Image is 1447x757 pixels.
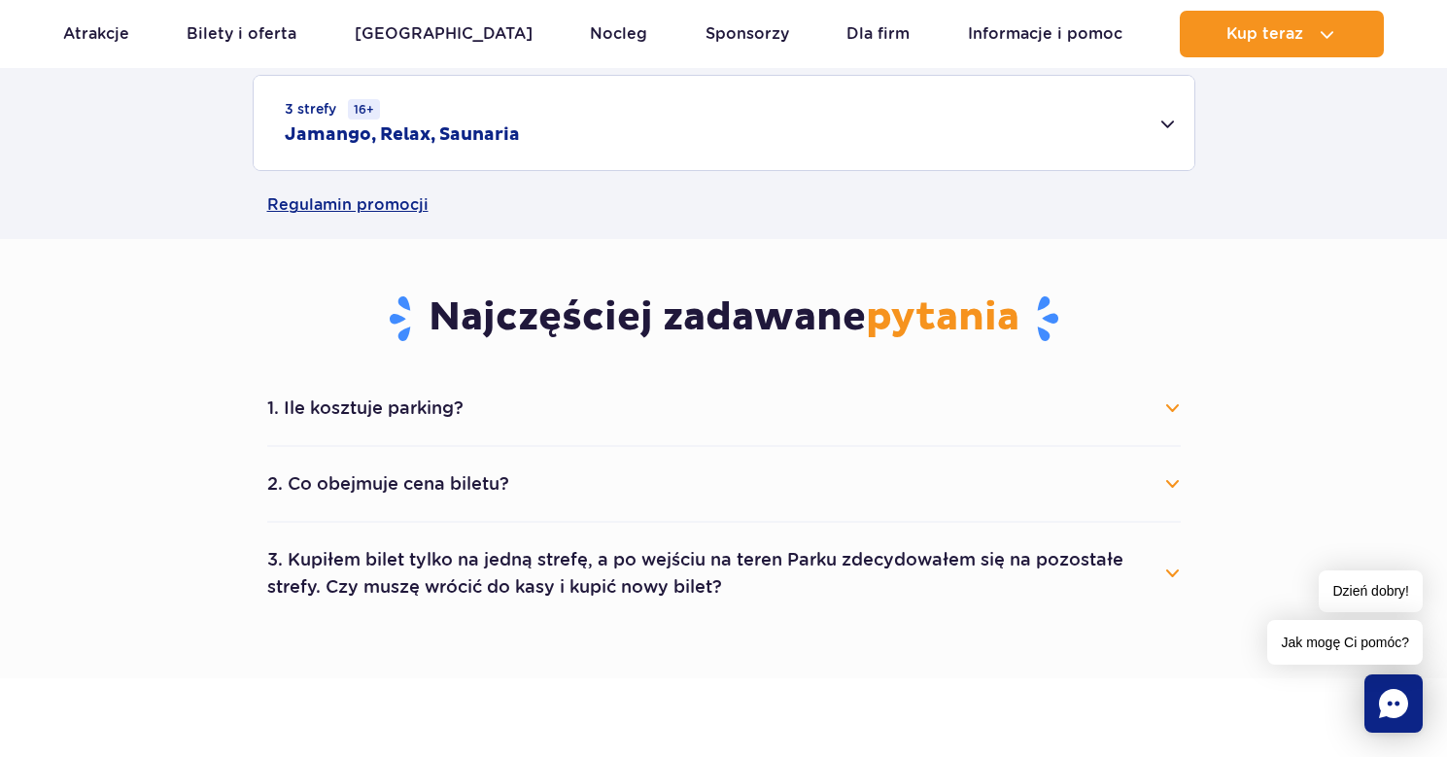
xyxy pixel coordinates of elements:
a: [GEOGRAPHIC_DATA] [355,11,533,57]
small: 16+ [348,99,380,120]
h2: Jamango, Relax, Saunaria [285,123,520,147]
button: Kup teraz [1180,11,1384,57]
button: 2. Co obejmuje cena biletu? [267,463,1181,505]
span: Jak mogę Ci pomóc? [1267,620,1423,665]
a: Regulamin promocji [267,171,1181,239]
a: Sponsorzy [706,11,789,57]
small: 3 strefy [285,99,380,120]
button: 1. Ile kosztuje parking? [267,387,1181,430]
a: Nocleg [590,11,647,57]
span: Kup teraz [1226,25,1303,43]
div: Chat [1364,674,1423,733]
a: Bilety i oferta [187,11,296,57]
button: 3. Kupiłem bilet tylko na jedną strefę, a po wejściu na teren Parku zdecydowałem się na pozostałe... [267,538,1181,608]
span: pytania [866,293,1019,342]
a: Informacje i pomoc [968,11,1122,57]
a: Atrakcje [63,11,129,57]
a: Dla firm [846,11,910,57]
span: Dzień dobry! [1319,570,1423,612]
h3: Najczęściej zadawane [267,293,1181,344]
